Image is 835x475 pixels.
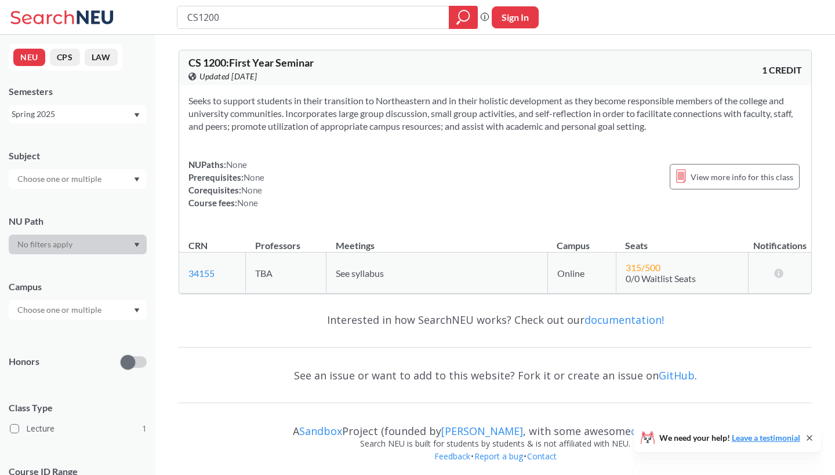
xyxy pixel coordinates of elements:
[237,198,258,208] span: None
[188,158,264,209] div: NUPaths: Prerequisites: Corequisites: Course fees:
[659,368,695,382] a: GitHub
[10,421,147,436] label: Lecture
[631,424,695,438] a: contributors
[626,273,696,284] span: 0/0 Waitlist Seats
[186,8,441,27] input: Class, professor, course number, "phrase"
[179,414,812,437] div: A Project (founded by , with some awesome )
[434,451,471,462] a: Feedback
[336,268,384,279] span: See syllabus
[188,94,802,133] section: Seeks to support students in their transition to Northeastern and in their holistic development a...
[9,300,147,320] div: Dropdown arrow
[134,177,140,182] svg: Dropdown arrow
[85,49,118,66] button: LAW
[299,424,342,438] a: Sandbox
[9,149,147,162] div: Subject
[492,6,539,28] button: Sign In
[50,49,80,66] button: CPS
[134,113,140,118] svg: Dropdown arrow
[9,215,147,228] div: NU Path
[188,268,215,279] a: 34155
[9,105,147,123] div: Spring 2025Dropdown arrow
[456,9,470,25] svg: magnifying glass
[9,235,147,254] div: Dropdown arrow
[547,253,616,294] td: Online
[142,422,147,435] span: 1
[179,303,812,337] div: Interested in how SearchNEU works? Check out our
[188,239,208,252] div: CRN
[179,437,812,450] div: Search NEU is built for students by students & is not affiliated with NEU.
[134,243,140,247] svg: Dropdown arrow
[12,172,109,186] input: Choose one or multiple
[326,228,548,253] th: Meetings
[199,70,257,83] span: Updated [DATE]
[9,169,147,189] div: Dropdown arrow
[9,280,147,293] div: Campus
[188,56,314,69] span: CS 1200 : First Year Seminar
[246,228,326,253] th: Professors
[9,401,147,414] span: Class Type
[226,159,247,170] span: None
[449,6,478,29] div: magnifying glass
[12,108,133,120] div: Spring 2025
[691,170,793,184] span: View more info for this class
[616,228,748,253] th: Seats
[9,85,147,98] div: Semesters
[762,64,802,76] span: 1 CREDIT
[732,433,800,443] a: Leave a testimonial
[527,451,557,462] a: Contact
[547,228,616,253] th: Campus
[13,49,45,66] button: NEU
[9,355,39,368] p: Honors
[584,313,664,327] a: documentation!
[626,262,660,273] span: 315 / 500
[748,228,811,253] th: Notifications
[134,308,140,313] svg: Dropdown arrow
[241,185,262,195] span: None
[179,359,812,392] div: See an issue or want to add to this website? Fork it or create an issue on .
[12,303,109,317] input: Choose one or multiple
[244,172,264,182] span: None
[474,451,524,462] a: Report a bug
[659,434,800,442] span: We need your help!
[246,253,326,294] td: TBA
[441,424,523,438] a: [PERSON_NAME]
